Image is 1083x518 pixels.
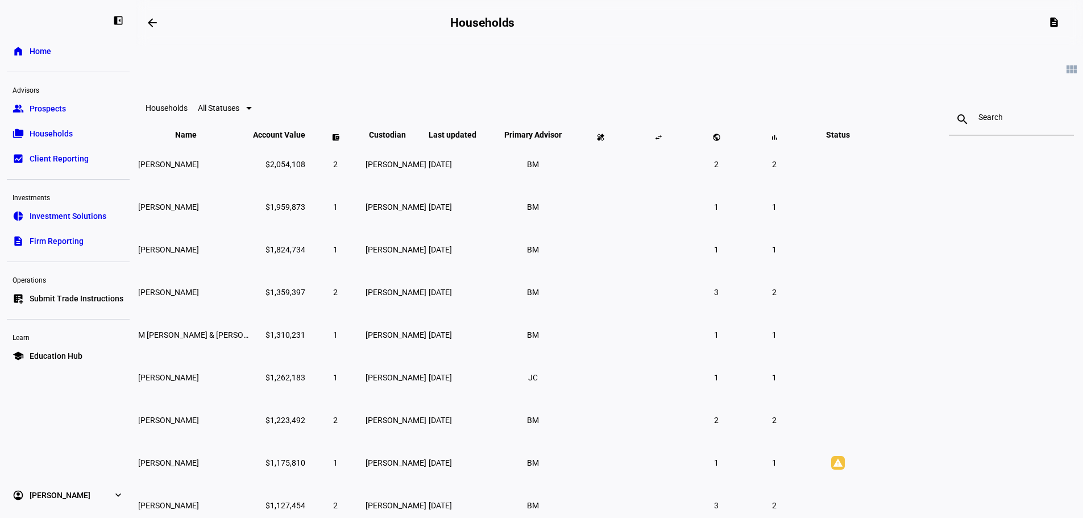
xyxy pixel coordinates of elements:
[772,202,777,212] span: 1
[333,501,338,510] span: 2
[714,202,719,212] span: 1
[30,210,106,222] span: Investment Solutions
[523,197,543,217] li: BM
[429,245,452,254] span: [DATE]
[818,130,858,139] span: Status
[30,128,73,139] span: Households
[772,501,777,510] span: 2
[366,501,426,510] span: [PERSON_NAME]
[13,128,24,139] eth-mat-symbol: folder_copy
[523,495,543,516] li: BM
[523,239,543,260] li: BM
[523,282,543,302] li: BM
[138,202,199,212] span: Jeffrey David Polsky
[831,456,845,470] mat-icon: warning
[113,490,124,501] eth-mat-symbol: expand_more
[146,16,159,30] mat-icon: arrow_backwards
[138,288,199,297] span: Philip M Prinz
[13,153,24,164] eth-mat-symbol: bid_landscape
[714,373,719,382] span: 1
[523,367,543,388] li: JC
[13,210,24,222] eth-mat-symbol: pie_chart
[523,453,543,473] li: BM
[7,81,130,97] div: Advisors
[13,490,24,501] eth-mat-symbol: account_circle
[429,458,452,467] span: [DATE]
[252,442,306,483] td: $1,175,810
[772,160,777,169] span: 2
[7,230,130,252] a: descriptionFirm Reporting
[772,245,777,254] span: 1
[113,15,124,26] eth-mat-symbol: left_panel_close
[13,45,24,57] eth-mat-symbol: home
[772,458,777,467] span: 1
[13,293,24,304] eth-mat-symbol: list_alt_add
[138,416,199,425] span: Brian S Defenbaugh
[429,202,452,212] span: [DATE]
[7,189,130,205] div: Investments
[30,45,51,57] span: Home
[949,113,976,126] mat-icon: search
[138,245,199,254] span: Annette Tumolo
[333,245,338,254] span: 1
[175,130,214,139] span: Name
[30,293,123,304] span: Submit Trade Instructions
[450,16,514,30] h2: Households
[978,113,1044,122] input: Search
[146,103,188,113] eth-data-table-title: Households
[333,330,338,339] span: 1
[333,160,338,169] span: 2
[714,288,719,297] span: 3
[429,288,452,297] span: [DATE]
[252,314,306,355] td: $1,310,231
[366,458,426,467] span: [PERSON_NAME]
[523,154,543,175] li: BM
[523,325,543,345] li: BM
[7,271,130,287] div: Operations
[714,330,719,339] span: 1
[772,288,777,297] span: 2
[30,490,90,501] span: [PERSON_NAME]
[138,501,199,510] span: James A Nelson
[333,416,338,425] span: 2
[30,153,89,164] span: Client Reporting
[7,97,130,120] a: groupProspects
[714,501,719,510] span: 3
[772,373,777,382] span: 1
[7,329,130,345] div: Learn
[714,416,719,425] span: 2
[253,130,305,139] span: Account Value
[1065,63,1078,76] mat-icon: view_module
[252,143,306,185] td: $2,054,108
[772,416,777,425] span: 2
[772,330,777,339] span: 1
[366,288,426,297] span: [PERSON_NAME]
[198,103,239,113] span: All Statuses
[429,501,452,510] span: [DATE]
[366,373,426,382] span: [PERSON_NAME]
[366,202,426,212] span: [PERSON_NAME]
[333,202,338,212] span: 1
[429,330,452,339] span: [DATE]
[252,229,306,270] td: $1,824,734
[429,130,493,139] span: Last updated
[366,330,426,339] span: [PERSON_NAME]
[13,103,24,114] eth-mat-symbol: group
[252,271,306,313] td: $1,359,397
[333,288,338,297] span: 2
[366,160,426,169] span: [PERSON_NAME]
[714,160,719,169] span: 2
[1048,16,1060,28] mat-icon: description
[138,330,277,339] span: M Schutz & K Berg
[138,373,199,382] span: Earl Darrow
[13,235,24,247] eth-mat-symbol: description
[30,235,84,247] span: Firm Reporting
[252,186,306,227] td: $1,959,873
[366,416,426,425] span: [PERSON_NAME]
[429,416,452,425] span: [DATE]
[7,122,130,145] a: folder_copyHouseholds
[429,373,452,382] span: [DATE]
[13,350,24,362] eth-mat-symbol: school
[138,458,199,467] span: Thomas Grothe
[523,410,543,430] li: BM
